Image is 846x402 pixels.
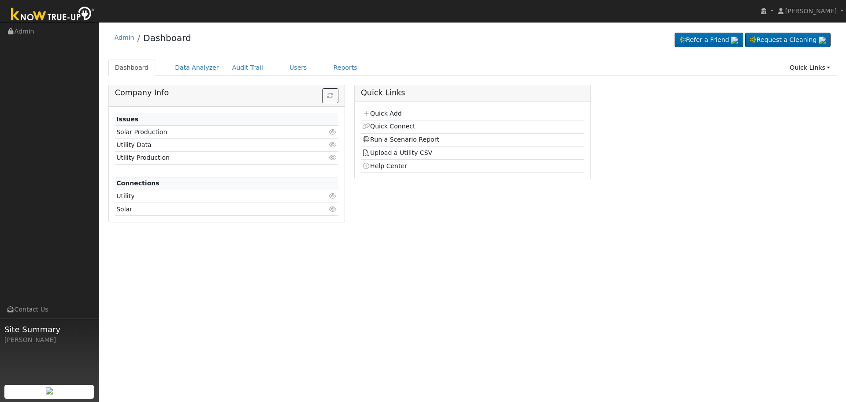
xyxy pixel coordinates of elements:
i: Click to view [329,154,337,161]
a: Quick Add [362,110,401,117]
h5: Company Info [115,88,338,98]
i: Click to view [329,129,337,135]
a: Users [283,60,314,76]
img: retrieve [731,37,738,44]
a: Quick Links [783,60,837,76]
a: Run a Scenario Report [362,136,439,143]
a: Quick Connect [362,123,415,130]
i: Click to view [329,142,337,148]
a: Audit Trail [226,60,270,76]
td: Utility Production [115,151,302,164]
a: Request a Cleaning [745,33,831,48]
img: Know True-Up [7,5,99,25]
a: Data Analyzer [168,60,226,76]
a: Admin [115,34,134,41]
i: Click to view [329,206,337,212]
span: [PERSON_NAME] [785,8,837,15]
div: [PERSON_NAME] [4,335,94,345]
a: Help Center [362,162,407,169]
td: Utility [115,190,302,203]
td: Utility Data [115,139,302,151]
img: retrieve [46,387,53,394]
h5: Quick Links [361,88,584,98]
strong: Issues [116,116,138,123]
td: Solar Production [115,126,302,139]
span: Site Summary [4,323,94,335]
a: Dashboard [143,33,191,43]
td: Solar [115,203,302,216]
img: retrieve [819,37,826,44]
a: Refer a Friend [675,33,743,48]
i: Click to view [329,193,337,199]
strong: Connections [116,180,160,187]
a: Reports [327,60,364,76]
a: Upload a Utility CSV [362,149,432,156]
a: Dashboard [108,60,156,76]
